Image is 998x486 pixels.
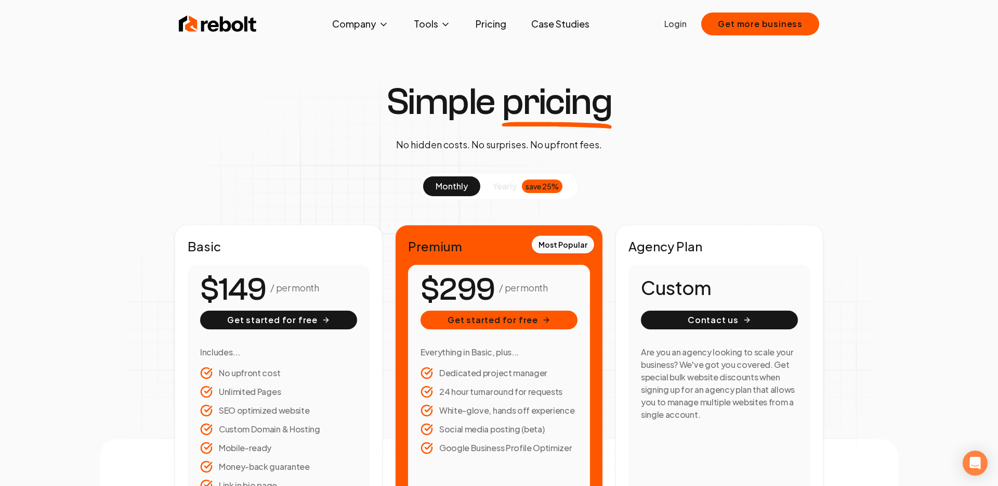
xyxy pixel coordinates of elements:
span: yearly [493,180,517,193]
li: White-glove, hands off experience [421,404,577,417]
img: Rebolt Logo [179,14,257,34]
p: / per month [270,280,319,295]
button: Get more business [701,12,819,35]
h3: Includes... [200,346,357,359]
button: monthly [423,176,480,196]
a: Login [664,18,687,30]
button: Contact us [641,311,798,329]
div: Most Popular [532,236,594,253]
button: yearlysave 25% [480,176,575,196]
li: Money-back guarantee [200,461,357,473]
button: Tools [405,14,459,34]
p: No hidden costs. No surprises. No upfront fees. [396,137,602,152]
button: Company [324,14,397,34]
li: Custom Domain & Hosting [200,423,357,436]
li: Google Business Profile Optimizer [421,442,577,454]
div: save 25% [522,180,562,193]
div: Open Intercom Messenger [963,451,988,476]
h3: Are you an agency looking to scale your business? We've got you covered. Get special bulk website... [641,346,798,421]
h2: Basic [188,238,370,254]
li: Social media posting (beta) [421,423,577,436]
li: No upfront cost [200,367,357,379]
li: SEO optimized website [200,404,357,417]
number-flow-react: $299 [421,266,495,313]
h1: Simple [386,83,612,121]
a: Case Studies [523,14,598,34]
li: Unlimited Pages [200,386,357,398]
h2: Premium [408,238,590,254]
h1: Custom [641,277,798,298]
span: pricing [502,83,612,121]
h2: Agency Plan [628,238,810,254]
li: 24 hour turnaround for requests [421,386,577,398]
button: Get started for free [421,311,577,329]
a: Pricing [467,14,515,34]
h3: Everything in Basic, plus... [421,346,577,359]
p: / per month [499,280,547,295]
span: monthly [436,181,468,191]
button: Get started for free [200,311,357,329]
li: Mobile-ready [200,442,357,454]
number-flow-react: $149 [200,266,266,313]
li: Dedicated project manager [421,367,577,379]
